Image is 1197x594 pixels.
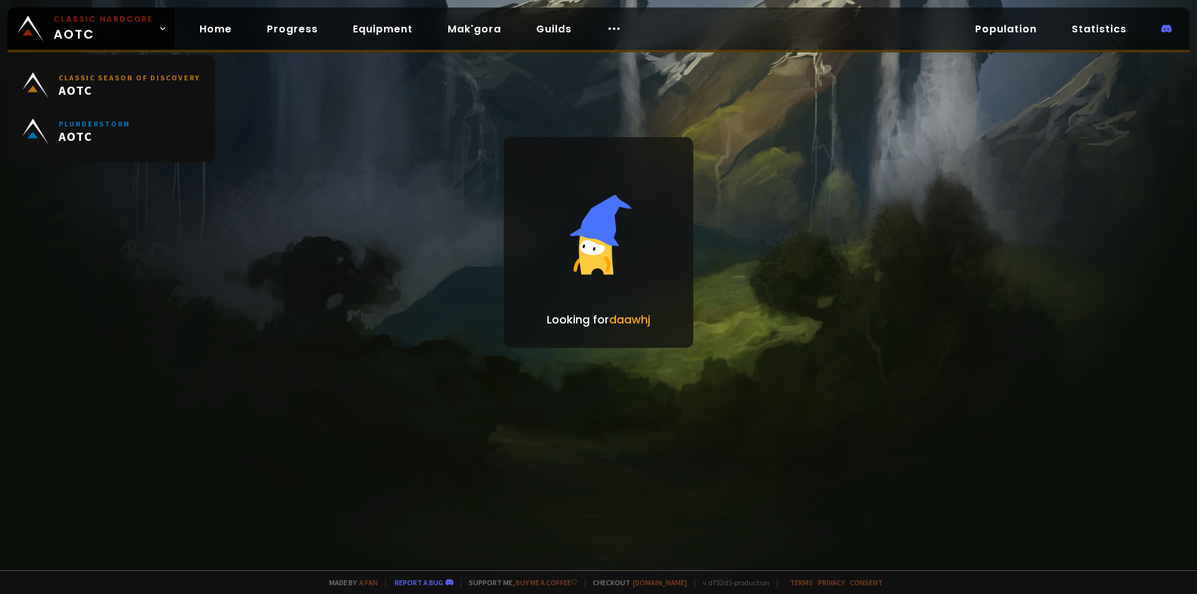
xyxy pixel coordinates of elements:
a: a fan [359,578,378,587]
span: AOTC [54,14,153,44]
span: v. d752d5 - production [695,578,769,587]
a: Classic HardcoreAOTC [7,7,175,50]
a: Progress [257,16,328,42]
a: Classic Season of DiscoveryAOTC [15,62,208,108]
span: Checkout [585,578,687,587]
a: [DOMAIN_NAME] [633,578,687,587]
a: Equipment [343,16,423,42]
span: AOTC [59,82,200,98]
small: Classic Season of Discovery [59,73,200,82]
a: Guilds [526,16,582,42]
span: Made by [322,578,378,587]
small: Classic Hardcore [54,14,153,25]
a: Home [190,16,242,42]
a: Population [965,16,1047,42]
p: Looking for [547,311,650,328]
small: Plunderstorm [59,119,130,128]
a: Report a bug [395,578,443,587]
a: PlunderstormAOTC [15,108,208,155]
a: Mak'gora [438,16,511,42]
a: Privacy [818,578,845,587]
a: Buy me a coffee [516,578,577,587]
a: Terms [790,578,813,587]
a: Consent [850,578,883,587]
span: daawhj [609,312,650,327]
a: Statistics [1062,16,1137,42]
span: AOTC [59,128,130,144]
span: Support me, [461,578,577,587]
